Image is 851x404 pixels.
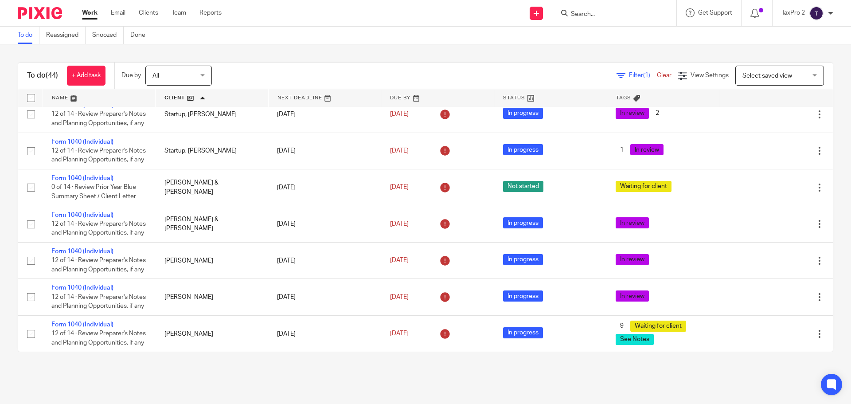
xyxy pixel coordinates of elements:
[268,169,381,206] td: [DATE]
[92,27,124,44] a: Snoozed
[643,72,650,78] span: (1)
[121,71,141,80] p: Due by
[51,175,113,181] a: Form 1040 (Individual)
[156,315,269,352] td: [PERSON_NAME]
[152,73,159,79] span: All
[390,258,409,264] span: [DATE]
[809,6,824,20] img: svg%3E
[111,8,125,17] a: Email
[503,144,543,155] span: In progress
[691,72,729,78] span: View Settings
[630,321,686,332] span: Waiting for client
[742,73,792,79] span: Select saved view
[51,322,113,328] a: Form 1040 (Individual)
[51,111,146,127] span: 12 of 14 · Review Preparer's Notes and Planning Opportunities, if any
[199,8,222,17] a: Reports
[503,181,543,192] span: Not started
[616,321,628,332] span: 9
[268,96,381,133] td: [DATE]
[616,95,631,100] span: Tags
[156,169,269,206] td: [PERSON_NAME] & [PERSON_NAME]
[781,8,805,17] p: TaxPro 2
[67,66,105,86] a: + Add task
[629,72,657,78] span: Filter
[82,8,98,17] a: Work
[390,111,409,118] span: [DATE]
[503,217,543,228] span: In progress
[156,96,269,133] td: Startup, [PERSON_NAME]
[156,242,269,278] td: [PERSON_NAME]
[51,285,113,291] a: Form 1040 (Individual)
[616,217,649,228] span: In review
[51,212,113,218] a: Form 1040 (Individual)
[657,72,671,78] a: Clear
[268,279,381,315] td: [DATE]
[51,221,146,236] span: 12 of 14 · Review Preparer's Notes and Planning Opportunities, if any
[139,8,158,17] a: Clients
[503,290,543,302] span: In progress
[616,254,649,265] span: In review
[51,258,146,273] span: 12 of 14 · Review Preparer's Notes and Planning Opportunities, if any
[698,10,732,16] span: Get Support
[390,294,409,300] span: [DATE]
[503,108,543,119] span: In progress
[570,11,650,19] input: Search
[616,290,649,302] span: In review
[27,71,58,80] h1: To do
[130,27,152,44] a: Done
[616,334,654,345] span: See Notes
[651,108,664,119] span: 2
[390,148,409,154] span: [DATE]
[172,8,186,17] a: Team
[51,331,146,346] span: 12 of 14 · Review Preparer's Notes and Planning Opportunities, if any
[616,181,671,192] span: Waiting for client
[46,72,58,79] span: (44)
[503,327,543,338] span: In progress
[268,242,381,278] td: [DATE]
[268,133,381,169] td: [DATE]
[390,184,409,191] span: [DATE]
[616,144,628,155] span: 1
[156,279,269,315] td: [PERSON_NAME]
[18,7,62,19] img: Pixie
[18,27,39,44] a: To do
[156,133,269,169] td: Startup, [PERSON_NAME]
[51,148,146,163] span: 12 of 14 · Review Preparer's Notes and Planning Opportunities, if any
[390,330,409,337] span: [DATE]
[390,221,409,227] span: [DATE]
[630,144,664,155] span: In review
[46,27,86,44] a: Reassigned
[268,315,381,352] td: [DATE]
[156,206,269,242] td: [PERSON_NAME] & [PERSON_NAME]
[51,248,113,255] a: Form 1040 (Individual)
[51,139,113,145] a: Form 1040 (Individual)
[503,254,543,265] span: In progress
[268,206,381,242] td: [DATE]
[51,184,136,200] span: 0 of 14 · Review Prior Year Blue Summary Sheet / Client Letter
[616,108,649,119] span: In review
[51,294,146,310] span: 12 of 14 · Review Preparer's Notes and Planning Opportunities, if any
